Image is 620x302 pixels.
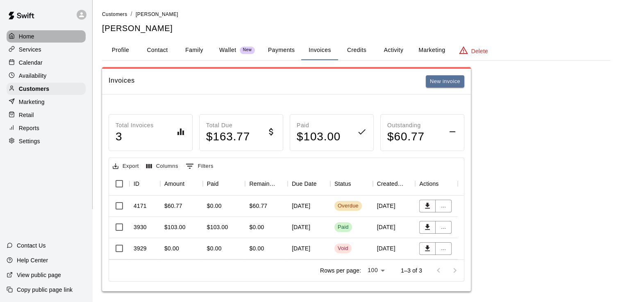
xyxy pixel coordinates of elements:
button: Download PDF [419,242,436,255]
button: Payments [261,41,301,60]
div: ID [129,172,160,195]
button: Sort [404,178,415,189]
button: Sort [139,178,151,189]
div: [DATE] [288,196,330,217]
div: Paid [207,172,219,195]
p: Availability [19,72,47,80]
div: Amount [160,172,203,195]
div: [DATE] [373,196,416,217]
div: basic tabs example [102,41,610,60]
button: Sort [438,178,450,189]
button: Credits [338,41,375,60]
button: Family [176,41,213,60]
p: Total Invoices [116,121,154,130]
div: Customers [7,83,86,95]
p: Help Center [17,256,48,264]
button: Select columns [144,160,180,173]
div: $0.00 [164,244,179,252]
p: Outstanding [387,121,425,130]
div: Status [330,172,373,195]
h4: $ 163.77 [206,130,250,144]
button: Export [111,160,141,173]
a: Retail [7,109,86,121]
div: Created On [373,172,416,195]
div: Remaining [245,172,288,195]
div: 4171 [134,202,147,210]
div: Status [334,172,351,195]
a: Services [7,43,86,56]
p: Services [19,45,41,54]
div: Amount [164,172,184,195]
button: Sort [184,178,196,189]
button: ... [435,221,452,234]
p: Wallet [219,46,236,54]
button: Contact [139,41,176,60]
span: New [240,47,255,53]
div: Due Date [292,172,316,195]
div: 3929 [134,244,147,252]
a: Home [7,30,86,43]
div: $60.77 [249,202,267,210]
button: Sort [351,178,363,189]
div: Actions [415,172,458,195]
p: Total Due [206,121,250,130]
a: Customers [102,11,127,17]
nav: breadcrumb [102,10,610,19]
button: Download PDF [419,200,436,212]
button: ... [435,242,452,255]
h5: [PERSON_NAME] [102,23,610,34]
div: $0.00 [207,202,222,210]
div: Remaining [249,172,276,195]
p: Reports [19,124,39,132]
div: [DATE] [373,238,416,259]
button: Download PDF [419,221,436,234]
div: [DATE] [288,238,330,259]
h4: $ 103.00 [297,130,341,144]
a: Settings [7,135,86,147]
div: $0.00 [249,223,264,231]
button: Invoices [301,41,338,60]
p: Retail [19,111,34,119]
button: Activity [375,41,412,60]
p: Paid [297,121,341,130]
button: Sort [317,178,328,189]
p: Marketing [19,98,45,106]
a: Calendar [7,56,86,69]
a: Marketing [7,96,86,108]
div: $103.00 [207,223,228,231]
button: Marketing [412,41,452,60]
a: Reports [7,122,86,134]
h4: $ 60.77 [387,130,425,144]
a: Availability [7,70,86,82]
p: Contact Us [17,241,46,250]
p: 1–3 of 3 [401,266,422,275]
div: $103.00 [164,223,186,231]
h6: Invoices [109,75,135,88]
div: $0.00 [207,244,222,252]
button: ... [435,200,452,212]
div: Void [338,245,348,252]
h4: 3 [116,130,154,144]
p: Customers [19,85,49,93]
div: Created On [377,172,404,195]
div: Paid [338,223,349,231]
p: Home [19,32,34,41]
p: Delete [471,47,488,55]
div: 3930 [134,223,147,231]
div: Paid [203,172,245,195]
p: Calendar [19,59,43,67]
div: Actions [419,172,438,195]
p: Copy public page link [17,286,73,294]
button: New invoice [426,75,464,88]
div: $0.00 [249,244,264,252]
button: Profile [102,41,139,60]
